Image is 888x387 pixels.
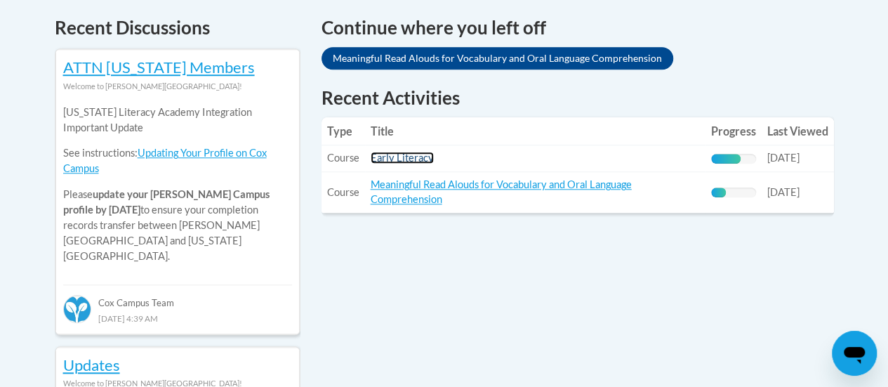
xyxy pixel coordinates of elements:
[63,94,292,275] div: Please to ensure your completion records transfer between [PERSON_NAME][GEOGRAPHIC_DATA] and [US_...
[767,152,800,164] span: [DATE]
[767,186,800,198] span: [DATE]
[762,117,834,145] th: Last Viewed
[832,331,877,376] iframe: Button to launch messaging window
[63,355,120,374] a: Updates
[322,14,834,41] h4: Continue where you left off
[371,178,632,205] a: Meaningful Read Alouds for Vocabulary and Oral Language Comprehension
[63,147,267,174] a: Updating Your Profile on Cox Campus
[705,117,762,145] th: Progress
[371,152,434,164] a: Early Literacy
[55,14,300,41] h4: Recent Discussions
[63,310,292,326] div: [DATE] 4:39 AM
[711,154,741,164] div: Progress, %
[63,79,292,94] div: Welcome to [PERSON_NAME][GEOGRAPHIC_DATA]!
[63,284,292,310] div: Cox Campus Team
[365,117,705,145] th: Title
[327,152,359,164] span: Course
[63,145,292,176] p: See instructions:
[63,105,292,136] p: [US_STATE] Literacy Academy Integration Important Update
[322,85,834,110] h1: Recent Activities
[322,47,673,70] a: Meaningful Read Alouds for Vocabulary and Oral Language Comprehension
[327,186,359,198] span: Course
[63,58,255,77] a: ATTN [US_STATE] Members
[63,295,91,323] img: Cox Campus Team
[711,188,726,197] div: Progress, %
[63,188,270,216] b: update your [PERSON_NAME] Campus profile by [DATE]
[322,117,365,145] th: Type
